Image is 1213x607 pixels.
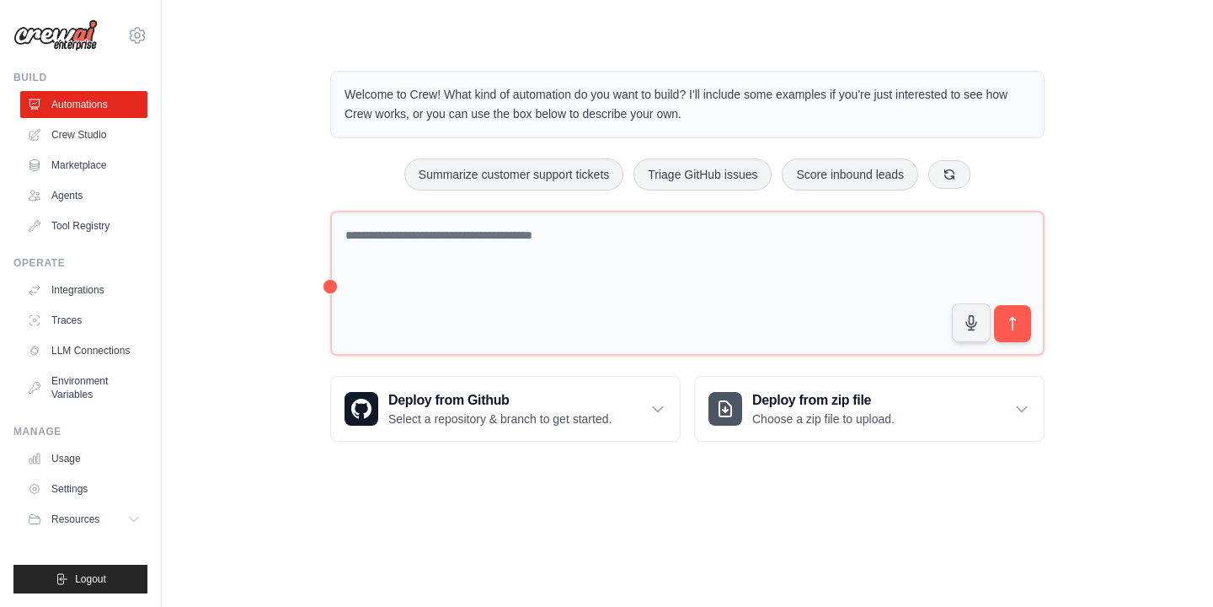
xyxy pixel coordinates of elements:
a: Agents [20,182,147,209]
p: Select a repository & branch to get started. [388,411,612,427]
p: Welcome to Crew! What kind of automation do you want to build? I'll include some examples if you'... [345,85,1030,124]
a: Environment Variables [20,368,147,408]
a: Integrations [20,277,147,303]
p: Choose a zip file to upload. [752,411,895,427]
a: Marketplace [20,152,147,179]
button: Summarize customer support tickets [404,158,623,191]
div: Build [13,71,147,84]
a: Tool Registry [20,212,147,239]
h3: Deploy from zip file [752,390,895,411]
a: Traces [20,307,147,334]
span: Resources [51,513,99,526]
button: Logout [13,565,147,594]
h3: Deploy from Github [388,390,612,411]
button: Score inbound leads [782,158,918,191]
div: Manage [13,425,147,438]
a: LLM Connections [20,337,147,364]
button: Triage GitHub issues [633,158,772,191]
a: Crew Studio [20,121,147,148]
div: Operate [13,256,147,270]
a: Usage [20,445,147,472]
a: Automations [20,91,147,118]
a: Settings [20,475,147,502]
span: Logout [75,572,106,586]
img: Logo [13,19,98,51]
button: Resources [20,506,147,533]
